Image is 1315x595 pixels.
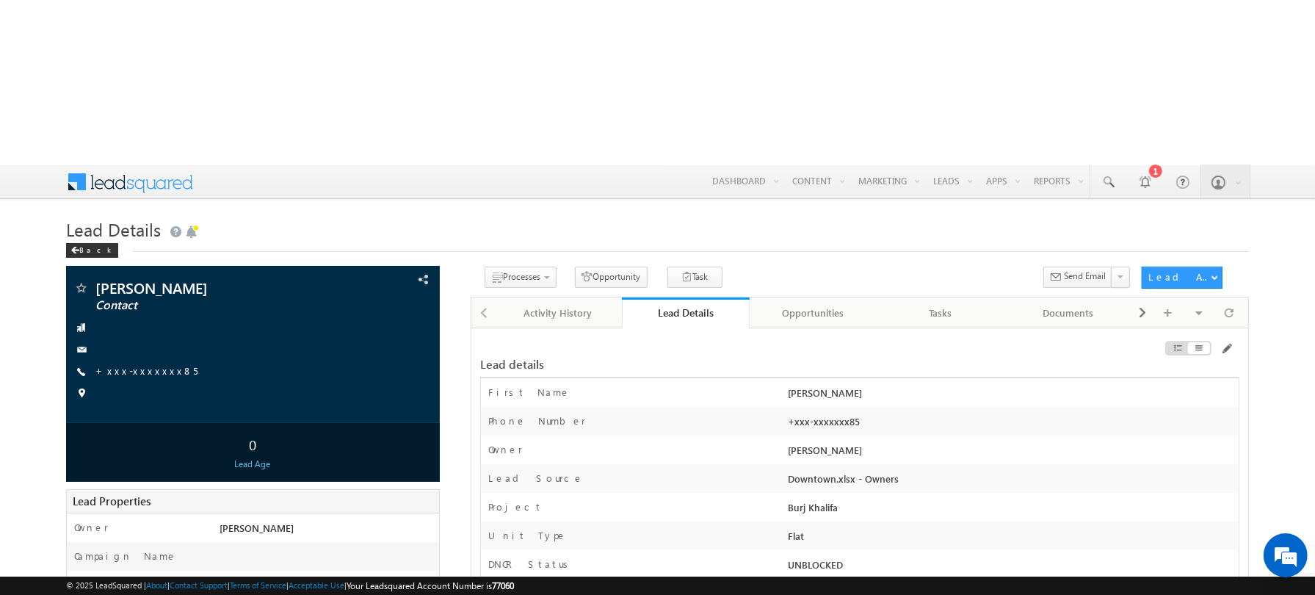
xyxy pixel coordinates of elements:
[1005,297,1133,328] a: Documents
[1149,165,1162,178] div: 1
[750,297,877,328] a: Opportunities
[788,444,862,456] span: [PERSON_NAME]
[488,414,587,428] label: Phone Number
[852,165,926,197] a: Marketing
[74,549,177,563] label: Campaign Name
[1017,304,1120,322] div: Documents
[494,297,622,328] a: Activity History
[488,386,570,399] label: First Name
[95,281,329,295] span: [PERSON_NAME]
[927,165,979,197] a: Leads
[784,414,1239,435] div: +xxx-xxxxxxx85
[66,579,515,593] span: © 2025 LeadSquared | | | | |
[493,580,515,591] span: 77060
[480,358,980,371] div: Lead details
[784,529,1239,549] div: Flat
[74,521,109,534] label: Owner
[622,297,750,328] a: Lead Details
[784,500,1239,521] div: Burj Khalifa
[289,580,345,590] a: Acceptable Use
[220,522,294,534] span: [PERSON_NAME]
[633,306,739,320] div: Lead Details
[488,529,567,542] label: Unit Type
[488,500,543,513] label: Project
[230,580,287,590] a: Terms of Service
[488,472,584,485] label: Lead Source
[575,267,648,288] button: Opportunity
[786,165,851,197] a: Content
[70,430,436,458] div: 0
[95,298,329,313] span: Contact
[347,580,515,591] span: Your Leadsquared Account Number is
[1064,270,1106,283] span: Send Email
[146,580,167,590] a: About
[1027,165,1090,197] a: Reports
[1142,267,1222,289] button: Lead Actions
[503,271,540,282] span: Processes
[784,472,1239,492] div: Downtown.xlsx - Owners
[488,443,523,456] label: Owner
[889,304,992,322] div: Tasks
[1043,267,1112,288] button: Send Email
[1148,270,1211,284] div: Lead Actions
[95,364,198,379] span: +xxx-xxxxxxx85
[706,165,785,197] a: Dashboard
[784,558,1239,578] div: UNBLOCKED
[66,243,118,258] div: Back
[70,458,436,471] div: Lead Age
[506,304,609,322] div: Activity History
[73,494,151,508] span: Lead Properties
[784,386,1239,406] div: [PERSON_NAME]
[761,304,864,322] div: Opportunities
[488,558,573,571] label: DNCR Status
[66,242,126,255] a: Back
[877,297,1005,328] a: Tasks
[485,267,557,288] button: Processes
[66,217,161,241] span: Lead Details
[979,165,1026,197] a: Apps
[170,580,228,590] a: Contact Support
[667,267,722,288] button: Task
